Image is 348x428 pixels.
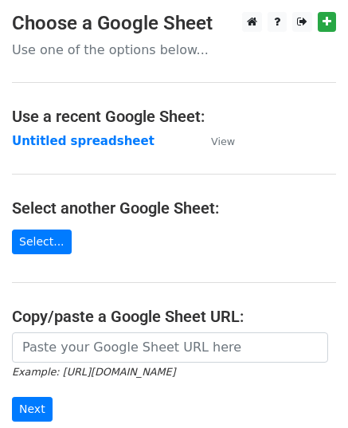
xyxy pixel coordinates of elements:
p: Use one of the options below... [12,41,336,58]
small: Example: [URL][DOMAIN_NAME] [12,366,175,378]
h4: Use a recent Google Sheet: [12,107,336,126]
small: View [211,135,235,147]
a: Untitled spreadsheet [12,134,154,148]
h4: Select another Google Sheet: [12,198,336,218]
a: View [195,134,235,148]
a: Select... [12,230,72,254]
h3: Choose a Google Sheet [12,12,336,35]
input: Paste your Google Sheet URL here [12,332,328,363]
h4: Copy/paste a Google Sheet URL: [12,307,336,326]
input: Next [12,397,53,422]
